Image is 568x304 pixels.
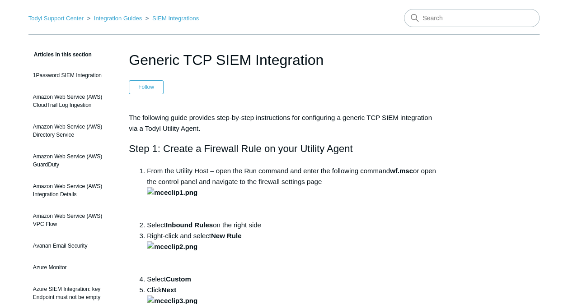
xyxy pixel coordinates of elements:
[28,207,115,233] a: Amazon Web Service (AWS) VPC Flow
[144,15,199,22] li: SIEM Integrations
[129,141,439,157] h2: Step 1: Create a Firewall Rule on your Utility Agent
[28,259,115,276] a: Azure Monitor
[28,15,85,22] li: Todyl Support Center
[147,241,197,252] img: mceclip2.png
[147,230,439,274] li: Right-click and select
[147,220,439,230] li: Select on the right side
[390,167,413,175] strong: wf.msc
[85,15,144,22] li: Integration Guides
[28,67,115,84] a: 1Password SIEM Integration
[28,88,115,114] a: Amazon Web Service (AWS) CloudTrail Log Ingestion
[147,187,197,198] img: mceclip1.png
[166,275,191,283] strong: Custom
[28,148,115,173] a: Amazon Web Service (AWS) GuardDuty
[28,51,92,58] span: Articles in this section
[147,166,439,220] li: From the Utility Host – open the Run command and enter the following command or open the control ...
[129,112,439,134] p: The following guide provides step-by-step instructions for configuring a generic TCP SIEM integra...
[28,15,84,22] a: Todyl Support Center
[129,49,439,71] h1: Generic TCP SIEM Integration
[166,221,213,229] strong: Inbound Rules
[94,15,142,22] a: Integration Guides
[129,80,164,94] button: Follow Article
[28,178,115,203] a: Amazon Web Service (AWS) Integration Details
[404,9,540,27] input: Search
[152,15,199,22] a: SIEM Integrations
[28,237,115,254] a: Avanan Email Security
[147,274,439,285] li: Select
[28,118,115,143] a: Amazon Web Service (AWS) Directory Service
[211,232,242,240] strong: New Rule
